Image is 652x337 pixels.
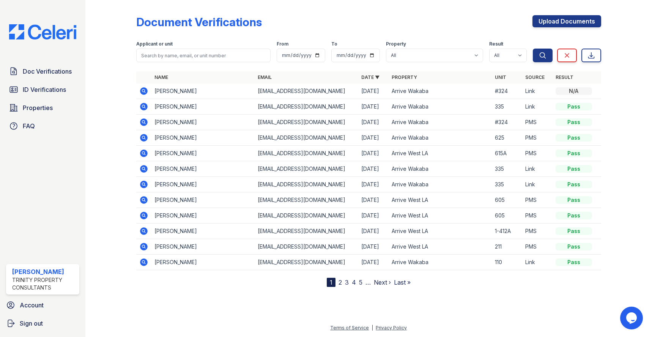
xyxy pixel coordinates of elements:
[23,121,35,131] span: FAQ
[255,208,358,224] td: [EMAIL_ADDRESS][DOMAIN_NAME]
[492,192,522,208] td: 605
[151,192,255,208] td: [PERSON_NAME]
[492,130,522,146] td: 625
[389,115,492,130] td: Arrive Wakaba
[23,103,53,112] span: Properties
[389,99,492,115] td: Arrive Wakaba
[492,146,522,161] td: 615A
[525,74,545,80] a: Source
[522,224,553,239] td: PMS
[255,83,358,99] td: [EMAIL_ADDRESS][DOMAIN_NAME]
[255,255,358,270] td: [EMAIL_ADDRESS][DOMAIN_NAME]
[151,239,255,255] td: [PERSON_NAME]
[532,15,601,27] a: Upload Documents
[389,146,492,161] td: Arrive West LA
[489,41,503,47] label: Result
[522,255,553,270] td: Link
[556,150,592,157] div: Pass
[255,130,358,146] td: [EMAIL_ADDRESS][DOMAIN_NAME]
[522,99,553,115] td: Link
[522,130,553,146] td: PMS
[522,192,553,208] td: PMS
[492,99,522,115] td: 335
[556,243,592,250] div: Pass
[331,41,337,47] label: To
[556,212,592,219] div: Pass
[374,279,391,286] a: Next ›
[522,177,553,192] td: Link
[389,208,492,224] td: Arrive West LA
[255,224,358,239] td: [EMAIL_ADDRESS][DOMAIN_NAME]
[358,224,389,239] td: [DATE]
[495,74,506,80] a: Unit
[556,227,592,235] div: Pass
[151,99,255,115] td: [PERSON_NAME]
[389,224,492,239] td: Arrive West LA
[556,258,592,266] div: Pass
[330,325,369,331] a: Terms of Service
[492,115,522,130] td: #324
[339,279,342,286] a: 2
[522,208,553,224] td: PMS
[358,146,389,161] td: [DATE]
[258,74,272,80] a: Email
[255,146,358,161] td: [EMAIL_ADDRESS][DOMAIN_NAME]
[6,100,79,115] a: Properties
[556,181,592,188] div: Pass
[556,118,592,126] div: Pass
[6,118,79,134] a: FAQ
[492,83,522,99] td: #324
[358,130,389,146] td: [DATE]
[151,130,255,146] td: [PERSON_NAME]
[492,208,522,224] td: 605
[151,255,255,270] td: [PERSON_NAME]
[556,103,592,110] div: Pass
[255,177,358,192] td: [EMAIL_ADDRESS][DOMAIN_NAME]
[151,83,255,99] td: [PERSON_NAME]
[23,67,72,76] span: Doc Verifications
[492,255,522,270] td: 110
[358,115,389,130] td: [DATE]
[151,208,255,224] td: [PERSON_NAME]
[136,15,262,29] div: Document Verifications
[389,130,492,146] td: Arrive Wakaba
[151,161,255,177] td: [PERSON_NAME]
[556,74,573,80] a: Result
[3,24,82,39] img: CE_Logo_Blue-a8612792a0a2168367f1c8372b55b34899dd931a85d93a1a3d3e32e68fde9ad4.png
[23,85,66,94] span: ID Verifications
[255,161,358,177] td: [EMAIL_ADDRESS][DOMAIN_NAME]
[392,74,417,80] a: Property
[492,177,522,192] td: 335
[359,279,362,286] a: 5
[492,239,522,255] td: 211
[376,325,407,331] a: Privacy Policy
[255,99,358,115] td: [EMAIL_ADDRESS][DOMAIN_NAME]
[358,255,389,270] td: [DATE]
[136,49,271,62] input: Search by name, email, or unit number
[255,192,358,208] td: [EMAIL_ADDRESS][DOMAIN_NAME]
[255,239,358,255] td: [EMAIL_ADDRESS][DOMAIN_NAME]
[154,74,168,80] a: Name
[6,82,79,97] a: ID Verifications
[345,279,349,286] a: 3
[389,161,492,177] td: Arrive Wakaba
[151,146,255,161] td: [PERSON_NAME]
[358,177,389,192] td: [DATE]
[12,267,76,276] div: [PERSON_NAME]
[372,325,373,331] div: |
[386,41,406,47] label: Property
[389,192,492,208] td: Arrive West LA
[358,192,389,208] td: [DATE]
[3,316,82,331] a: Sign out
[522,239,553,255] td: PMS
[6,64,79,79] a: Doc Verifications
[365,278,371,287] span: …
[358,239,389,255] td: [DATE]
[389,255,492,270] td: Arrive Wakaba
[20,301,44,310] span: Account
[358,83,389,99] td: [DATE]
[394,279,411,286] a: Last »
[522,115,553,130] td: PMS
[522,161,553,177] td: Link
